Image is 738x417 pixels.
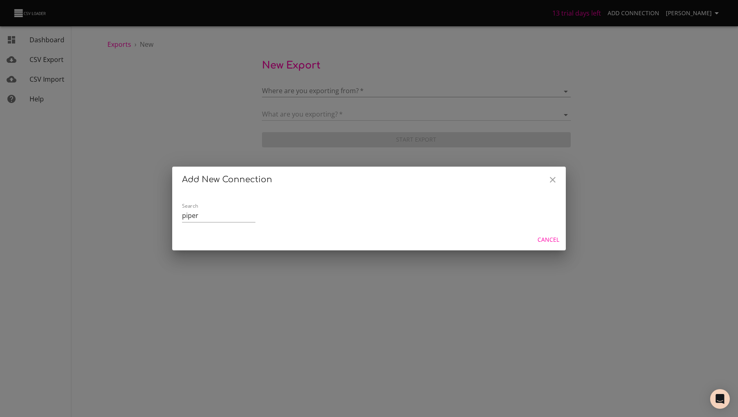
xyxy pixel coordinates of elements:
[182,203,198,208] label: Search
[710,389,730,409] div: Open Intercom Messenger
[182,173,556,186] h2: Add New Connection
[534,232,563,247] button: Cancel
[543,170,563,190] button: Close
[538,235,559,245] span: Cancel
